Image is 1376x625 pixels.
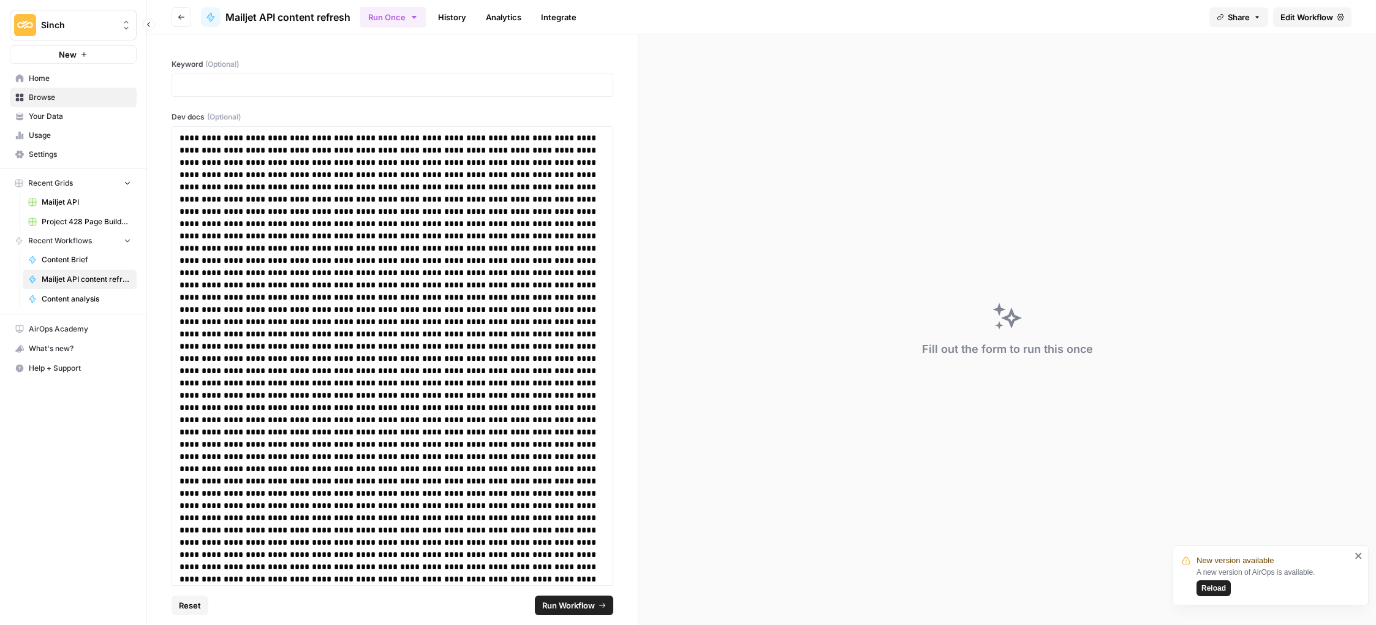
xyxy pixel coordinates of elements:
[534,7,584,27] a: Integrate
[1355,551,1363,561] button: close
[1228,11,1250,23] span: Share
[10,232,137,250] button: Recent Workflows
[172,596,208,615] button: Reset
[10,339,136,358] div: What's new?
[542,599,595,612] span: Run Workflow
[29,324,131,335] span: AirOps Academy
[42,274,131,285] span: Mailjet API content refresh
[42,294,131,305] span: Content analysis
[10,339,137,358] button: What's new?
[29,149,131,160] span: Settings
[23,270,137,289] a: Mailjet API content refresh
[29,73,131,84] span: Home
[225,10,350,25] span: Mailjet API content refresh
[201,7,350,27] a: Mailjet API content refresh
[10,107,137,126] a: Your Data
[23,289,137,309] a: Content analysis
[42,216,131,227] span: Project 428 Page Builder Tracker (NEW)
[42,197,131,208] span: Mailjet API
[431,7,474,27] a: History
[10,126,137,145] a: Usage
[172,59,613,70] label: Keyword
[23,212,137,232] a: Project 428 Page Builder Tracker (NEW)
[1209,7,1268,27] button: Share
[179,599,201,612] span: Reset
[10,88,137,107] a: Browse
[59,48,77,61] span: New
[360,7,426,28] button: Run Once
[1201,583,1226,594] span: Reload
[10,69,137,88] a: Home
[41,19,115,31] span: Sinch
[172,112,613,123] label: Dev docs
[535,596,613,615] button: Run Workflow
[1196,555,1274,567] span: New version available
[10,45,137,64] button: New
[10,145,137,164] a: Settings
[28,178,73,189] span: Recent Grids
[10,319,137,339] a: AirOps Academy
[29,363,131,374] span: Help + Support
[10,174,137,192] button: Recent Grids
[1280,11,1333,23] span: Edit Workflow
[23,192,137,212] a: Mailjet API
[29,92,131,103] span: Browse
[922,341,1093,358] div: Fill out the form to run this once
[1196,567,1351,596] div: A new version of AirOps is available.
[29,130,131,141] span: Usage
[28,235,92,246] span: Recent Workflows
[207,112,241,123] span: (Optional)
[29,111,131,122] span: Your Data
[478,7,529,27] a: Analytics
[10,358,137,378] button: Help + Support
[42,254,131,265] span: Content Brief
[1196,580,1231,596] button: Reload
[14,14,36,36] img: Sinch Logo
[10,10,137,40] button: Workspace: Sinch
[23,250,137,270] a: Content Brief
[205,59,239,70] span: (Optional)
[1273,7,1351,27] a: Edit Workflow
